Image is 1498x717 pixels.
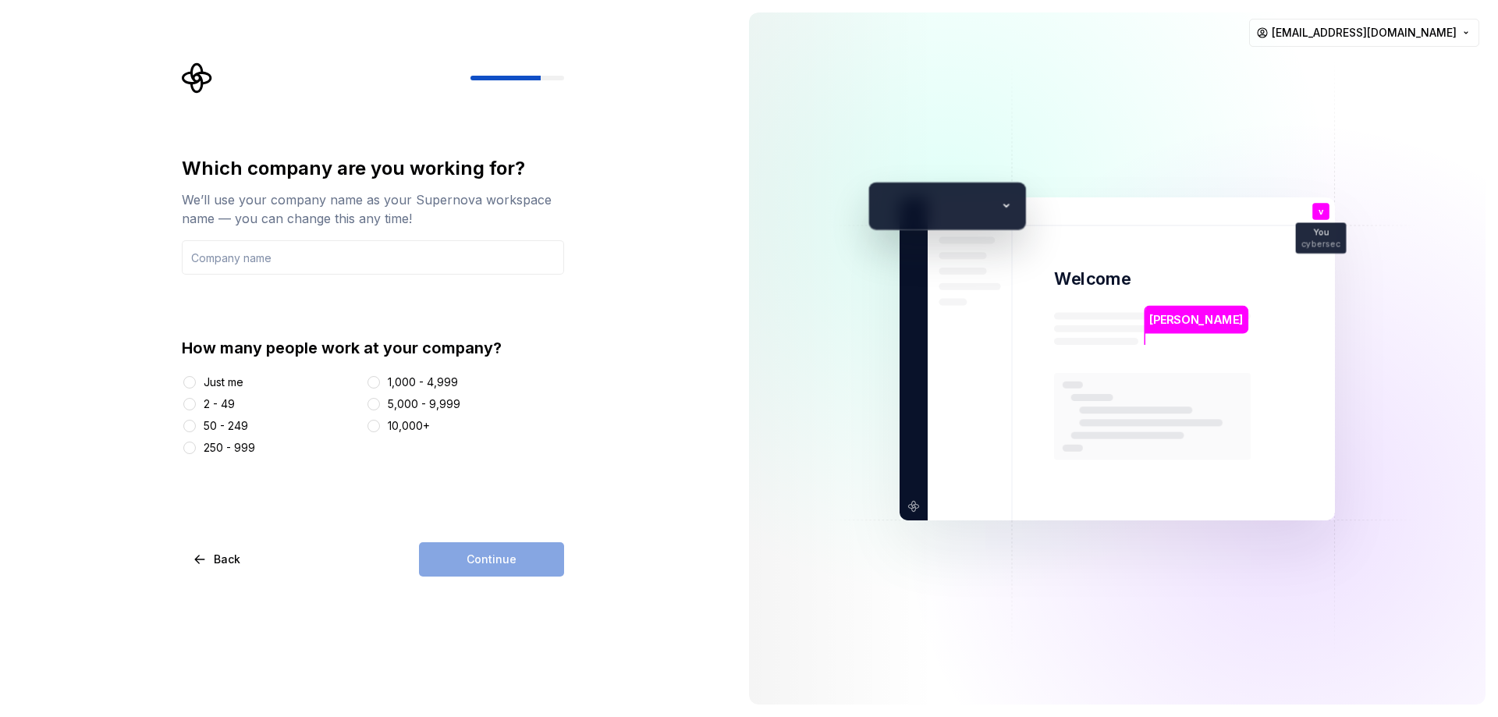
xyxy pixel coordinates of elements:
div: 5,000 - 9,999 [388,396,460,412]
div: 1,000 - 4,999 [388,374,458,390]
svg: Supernova Logo [182,62,213,94]
input: Company name [182,240,564,275]
span: [EMAIL_ADDRESS][DOMAIN_NAME] [1272,25,1457,41]
p: [PERSON_NAME] [1149,311,1243,328]
div: Which company are you working for? [182,156,564,181]
button: Back [182,542,254,577]
div: 10,000+ [388,418,430,434]
div: Just me [204,374,243,390]
div: We’ll use your company name as your Supernova workspace name — you can change this any time! [182,190,564,228]
div: 250 - 999 [204,440,255,456]
div: 50 - 249 [204,418,248,434]
button: [EMAIL_ADDRESS][DOMAIN_NAME] [1249,19,1479,47]
div: How many people work at your company? [182,337,564,359]
p: Welcome [1054,268,1131,290]
p: cybersec [1301,240,1340,248]
p: v [1319,207,1323,215]
div: 2 - 49 [204,396,235,412]
span: Back [214,552,240,567]
p: You [1313,228,1329,236]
